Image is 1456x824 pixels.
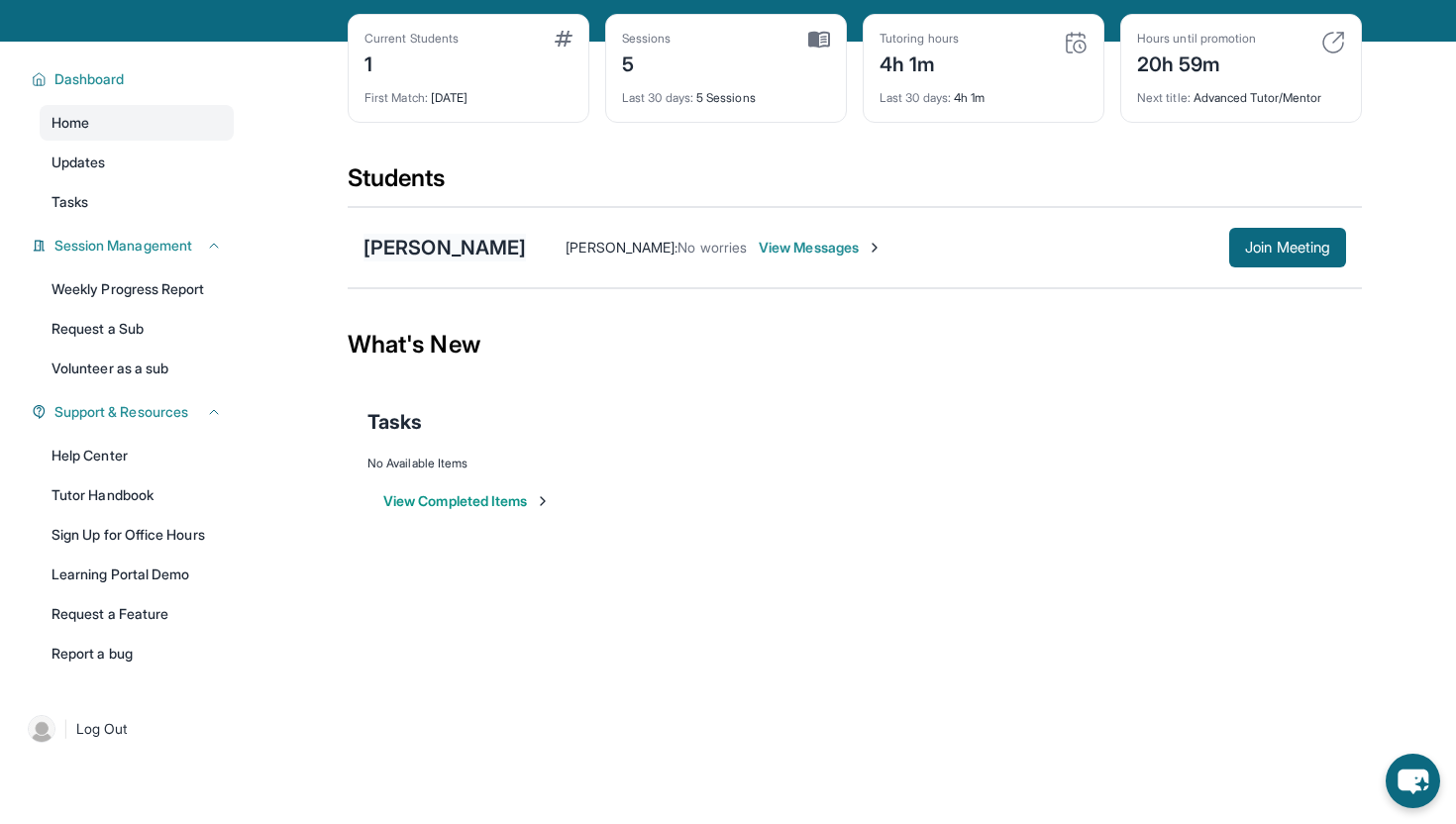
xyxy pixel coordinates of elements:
[364,78,572,106] div: [DATE]
[622,90,693,105] span: Last 30 days :
[40,271,234,307] a: Weekly Progress Report
[40,145,234,180] a: Updates
[759,238,883,257] span: View Messages
[880,90,951,105] span: Last 30 days :
[47,402,222,422] button: Support & Resources
[40,596,234,632] a: Request a Feature
[1137,31,1256,47] div: Hours until promotion
[566,239,677,256] span: [PERSON_NAME] :
[622,47,672,78] div: 5
[54,69,125,89] span: Dashboard
[40,311,234,347] a: Request a Sub
[1245,242,1330,254] span: Join Meeting
[622,78,830,106] div: 5 Sessions
[367,456,1342,471] div: No Available Items
[867,240,883,256] img: Chevron-Right
[52,153,106,172] span: Updates
[1229,228,1346,267] button: Join Meeting
[880,31,959,47] div: Tutoring hours
[348,162,1362,206] div: Students
[76,719,128,739] span: Log Out
[54,402,188,422] span: Support & Resources
[52,192,88,212] span: Tasks
[1321,31,1345,54] img: card
[20,707,234,751] a: |Log Out
[40,477,234,513] a: Tutor Handbook
[40,184,234,220] a: Tasks
[1137,47,1256,78] div: 20h 59m
[383,491,551,511] button: View Completed Items
[1137,90,1191,105] span: Next title :
[880,47,959,78] div: 4h 1m
[47,69,222,89] button: Dashboard
[348,301,1362,388] div: What's New
[364,234,526,261] div: [PERSON_NAME]
[677,239,747,256] span: No worries
[367,408,422,436] span: Tasks
[364,31,459,47] div: Current Students
[40,636,234,671] a: Report a bug
[1137,78,1345,106] div: Advanced Tutor/Mentor
[54,236,192,256] span: Session Management
[1386,754,1440,808] button: chat-button
[880,78,1088,106] div: 4h 1m
[40,517,234,553] a: Sign Up for Office Hours
[40,351,234,386] a: Volunteer as a sub
[47,236,222,256] button: Session Management
[28,715,55,743] img: user-img
[622,31,672,47] div: Sessions
[1064,31,1088,54] img: card
[364,47,459,78] div: 1
[40,557,234,592] a: Learning Portal Demo
[52,113,89,133] span: Home
[808,31,830,49] img: card
[40,105,234,141] a: Home
[555,31,572,47] img: card
[364,90,428,105] span: First Match :
[63,717,68,741] span: |
[40,438,234,473] a: Help Center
